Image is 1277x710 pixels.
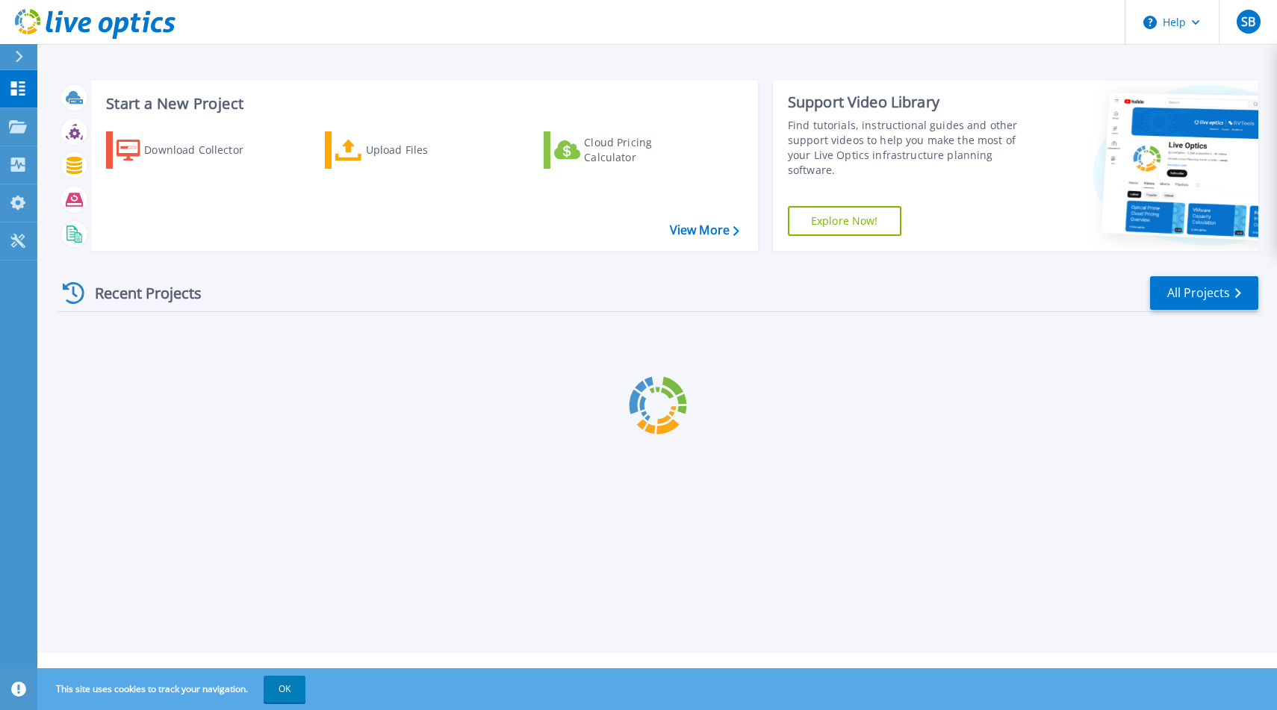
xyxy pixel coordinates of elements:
[544,131,710,169] a: Cloud Pricing Calculator
[788,93,1034,112] div: Support Video Library
[58,275,222,311] div: Recent Projects
[41,676,305,703] span: This site uses cookies to track your navigation.
[106,131,273,169] a: Download Collector
[144,135,264,165] div: Download Collector
[325,131,491,169] a: Upload Files
[670,223,739,237] a: View More
[1241,16,1255,28] span: SB
[584,135,703,165] div: Cloud Pricing Calculator
[788,118,1034,178] div: Find tutorials, instructional guides and other support videos to help you make the most of your L...
[788,206,901,236] a: Explore Now!
[106,96,739,112] h3: Start a New Project
[366,135,485,165] div: Upload Files
[1150,276,1258,310] a: All Projects
[264,676,305,703] button: OK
